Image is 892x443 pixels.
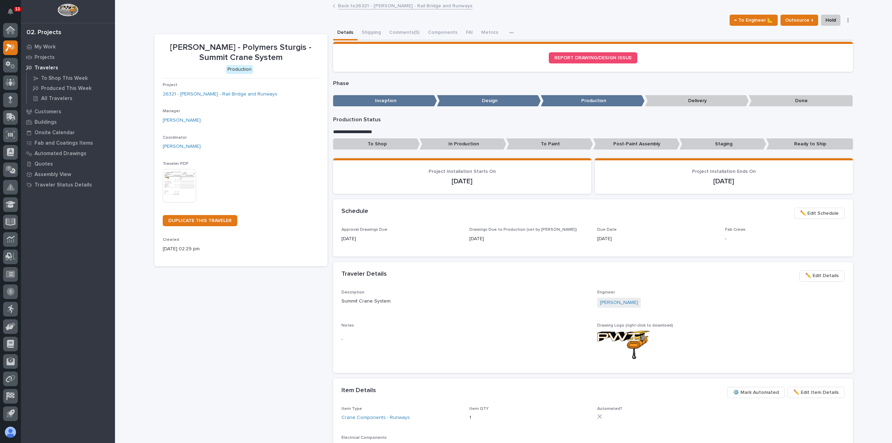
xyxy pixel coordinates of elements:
[163,117,201,124] a: [PERSON_NAME]
[3,4,18,19] button: Notifications
[163,245,319,253] p: [DATE] 02:29 pm
[21,106,115,117] a: Customers
[338,1,472,9] a: Back to26321 - [PERSON_NAME] - Rail Bridge and Runways
[341,407,362,411] span: Item Type
[163,43,319,63] p: [PERSON_NAME] - Polymers Sturgis - Summit Crane System
[821,15,840,26] button: Hold
[603,177,845,185] p: [DATE]
[41,85,92,92] p: Produced This Week
[469,407,489,411] span: Item QTY
[27,93,115,103] a: All Travelers
[424,26,462,40] button: Components
[554,55,632,60] span: REPORT DRAWING/DESIGN ISSUE
[787,387,845,398] button: ✏️ Edit Item Details
[226,65,253,74] div: Production
[9,8,18,20] div: Notifications13
[805,272,839,280] span: ✏️ Edit Details
[549,52,637,63] a: REPORT DRAWING/DESIGN ISSUE
[341,235,461,243] p: [DATE]
[341,290,364,295] span: Description
[34,109,61,115] p: Customers
[734,16,773,24] span: ← To Engineer 📐
[733,388,779,397] span: ⚙️ Mark Automated
[793,388,839,397] span: ✏️ Edit Item Details
[357,26,385,40] button: Shipping
[341,336,589,343] p: -
[27,73,115,83] a: To Shop This Week
[333,138,420,150] p: To Shop
[168,218,232,223] span: DUPLICATE THIS TRAVELER
[597,290,615,295] span: Engineer
[749,95,853,107] p: Done
[21,41,115,52] a: My Work
[21,148,115,159] a: Automated Drawings
[41,96,72,102] p: All Travelers
[333,26,357,40] button: Details
[800,209,839,217] span: ✏️ Edit Schedule
[3,425,18,440] button: users-avatar
[341,436,387,440] span: Electrical Components
[21,117,115,127] a: Buildings
[506,138,593,150] p: To Paint
[600,299,638,306] a: [PERSON_NAME]
[469,228,577,232] span: Drawings Due to Production (set by [PERSON_NAME])
[725,235,845,243] p: -
[21,62,115,73] a: Travelers
[333,116,853,123] p: Production Status
[462,26,477,40] button: FAI
[15,7,20,12] p: 13
[333,95,437,107] p: Inception
[34,161,53,167] p: Quotes
[794,208,845,219] button: ✏️ Edit Schedule
[41,75,88,82] p: To Shop This Week
[163,136,187,140] span: Coordinator
[341,208,368,215] h2: Schedule
[341,387,376,395] h2: Item Details
[597,235,717,243] p: [DATE]
[34,54,55,61] p: Projects
[597,407,622,411] span: Automated?
[341,270,387,278] h2: Traveler Details
[785,16,814,24] span: Outsource ↑
[34,182,92,188] p: Traveler Status Details
[341,323,354,328] span: Notes
[725,228,746,232] span: Fab Crews
[34,140,93,146] p: Fab and Coatings Items
[341,177,583,185] p: [DATE]
[597,228,617,232] span: Due Date
[385,26,424,40] button: Comments (5)
[727,387,785,398] button: ⚙️ Mark Automated
[21,180,115,190] a: Traveler Status Details
[34,44,56,50] p: My Work
[766,138,853,150] p: Ready to Ship
[21,169,115,180] a: Assembly View
[163,143,201,150] a: [PERSON_NAME]
[27,83,115,93] a: Produced This Week
[597,331,649,359] img: OSzOO_REVnvmytRmecu2DE-R1PhkE6PJSLa5u0n_QWY
[780,15,818,26] button: Outsource ↑
[163,238,179,242] span: Created
[163,109,180,113] span: Manager
[57,3,78,16] img: Workspace Logo
[34,171,71,178] p: Assembly View
[477,26,502,40] button: Metrics
[341,228,387,232] span: Approval Drawings Due
[341,298,589,305] p: Summit Crane System
[469,414,589,421] p: 1
[34,151,86,157] p: Automated Drawings
[163,91,277,98] a: 26321 - [PERSON_NAME] - Rail Bridge and Runways
[34,130,75,136] p: Onsite Calendar
[645,95,749,107] p: Delivery
[163,215,237,226] a: DUPLICATE THIS TRAVELER
[593,138,680,150] p: Post-Paint Assembly
[730,15,778,26] button: ← To Engineer 📐
[26,29,61,37] div: 02. Projects
[429,169,496,174] span: Project Installation Starts On
[825,16,836,24] span: Hold
[163,162,189,166] span: Traveler PDF
[597,323,673,328] span: Drawing Logo (right-click to download)
[21,159,115,169] a: Quotes
[799,270,845,282] button: ✏️ Edit Details
[333,80,853,87] p: Phase
[679,138,766,150] p: Staging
